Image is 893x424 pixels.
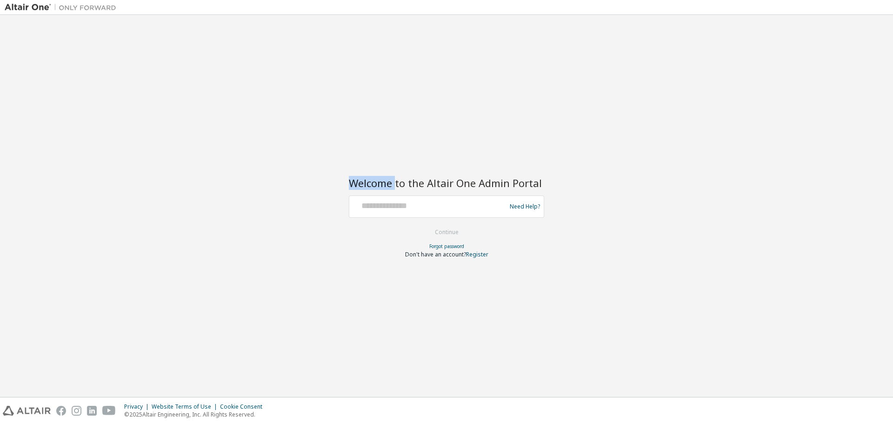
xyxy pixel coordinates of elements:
[152,403,220,411] div: Website Terms of Use
[5,3,121,12] img: Altair One
[72,406,81,416] img: instagram.svg
[429,243,464,249] a: Forgot password
[349,176,544,189] h2: Welcome to the Altair One Admin Portal
[87,406,97,416] img: linkedin.svg
[466,250,488,258] a: Register
[3,406,51,416] img: altair_logo.svg
[405,250,466,258] span: Don't have an account?
[102,406,116,416] img: youtube.svg
[220,403,268,411] div: Cookie Consent
[56,406,66,416] img: facebook.svg
[510,206,540,207] a: Need Help?
[124,403,152,411] div: Privacy
[124,411,268,418] p: © 2025 Altair Engineering, Inc. All Rights Reserved.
